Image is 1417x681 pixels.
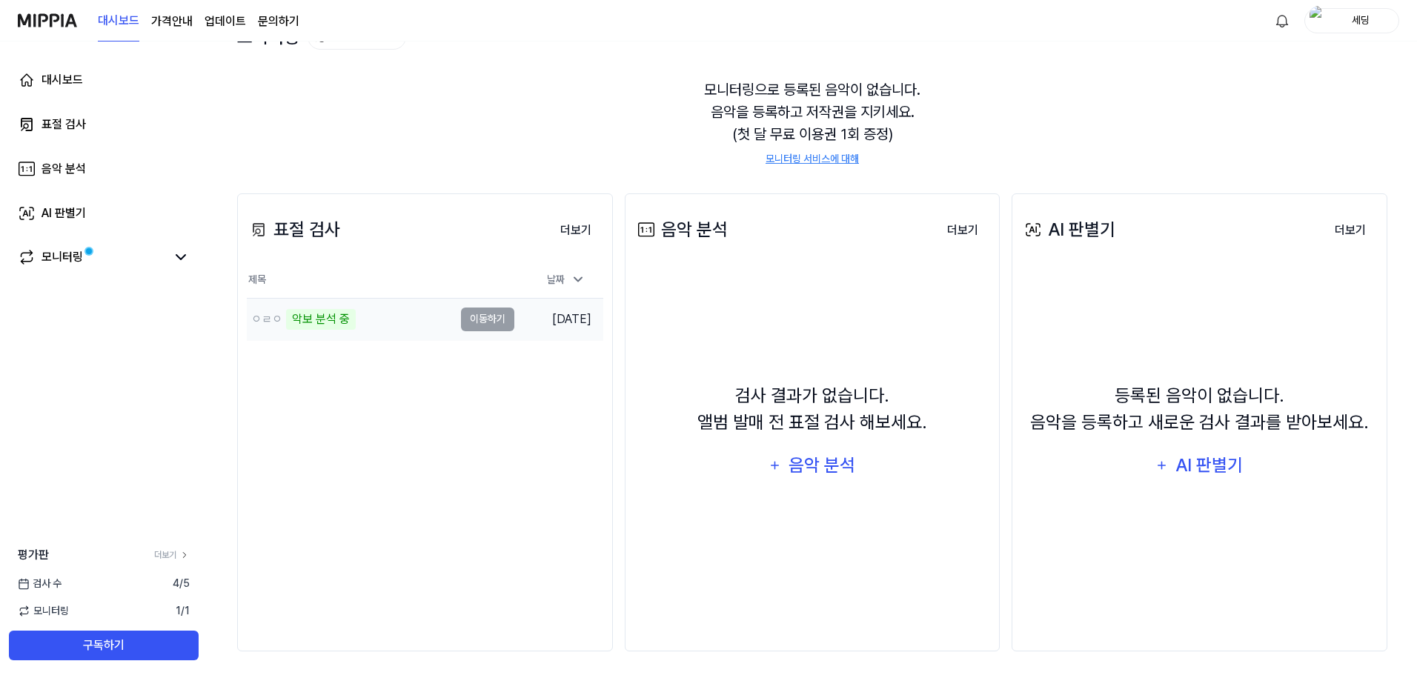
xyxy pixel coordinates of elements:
div: 대시보드 [42,71,83,89]
th: 제목 [247,262,514,298]
td: [DATE] [514,298,603,340]
div: 음악 분석 [786,451,857,479]
button: profile세딩 [1304,8,1399,33]
div: AI 판별기 [1173,451,1244,479]
a: AI 판별기 [9,196,199,231]
div: 검사 결과가 없습니다. 앨범 발매 전 표절 검사 해보세요. [697,382,927,436]
div: 세딩 [1332,12,1390,28]
a: 음악 분석 [9,151,199,187]
a: 모니터링 서비스에 대해 [766,151,859,167]
span: 모니터링 [18,603,69,619]
div: 표절 검사 [42,116,86,133]
div: 악보 분석 중 [286,309,356,330]
div: 음악 분석 [634,216,728,243]
a: 더보기 [154,548,190,562]
button: 더보기 [935,216,990,245]
button: 구독하기 [9,631,199,660]
span: 검사 수 [18,576,62,591]
span: 1 / 1 [176,603,190,619]
a: 업데이트 [205,13,246,30]
a: 더보기 [935,215,990,245]
div: AI 판별기 [1021,216,1115,243]
span: 4 / 5 [173,576,190,591]
div: ㅇㄹㅇ [251,310,282,328]
button: AI 판별기 [1146,448,1253,483]
button: 더보기 [548,216,603,245]
div: 음악 분석 [42,160,86,178]
a: 모니터링 [18,248,166,266]
a: 대시보드 [9,62,199,98]
div: AI 판별기 [42,205,86,222]
a: 더보기 [1323,215,1378,245]
a: 더보기 [548,215,603,245]
div: 등록된 음악이 없습니다. 음악을 등록하고 새로운 검사 결과를 받아보세요. [1030,382,1369,436]
div: 모니터링 [42,248,83,266]
span: 평가판 [18,546,49,564]
div: 표절 검사 [247,216,340,243]
a: 표절 검사 [9,107,199,142]
div: 날짜 [541,268,591,292]
img: 알림 [1273,12,1291,30]
button: 음악 분석 [759,448,866,483]
a: 가격안내 [151,13,193,30]
img: profile [1310,6,1327,36]
div: 모니터링으로 등록된 음악이 없습니다. 음악을 등록하고 저작권을 지키세요. (첫 달 무료 이용권 1회 증정) [237,61,1387,185]
a: 문의하기 [258,13,299,30]
a: 대시보드 [98,1,139,41]
button: 더보기 [1323,216,1378,245]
